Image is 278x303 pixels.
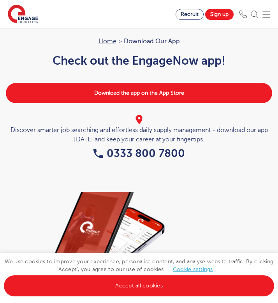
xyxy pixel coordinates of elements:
[6,83,272,103] a: Download the app on the App Store
[6,54,272,67] h1: Check out the EngageNow app!
[8,5,38,24] img: Engage Education
[262,11,270,18] img: Mobile Menu
[118,38,122,45] span: >
[124,36,180,46] span: Download our app
[173,266,213,272] a: Cookie settings
[6,115,272,144] div: Discover smarter job searching and effortless daily supply management - download our app [DATE] a...
[6,36,272,46] nav: breadcrumb
[251,11,259,18] img: Search
[4,275,274,296] a: Accept all cookies
[181,11,199,17] span: Recruit
[239,11,247,18] img: Phone
[4,259,274,289] span: We use cookies to improve your experience, personalise content, and analyse website traffic. By c...
[205,9,234,20] a: Sign up
[176,9,204,20] a: Recruit
[99,38,116,45] a: Home
[93,147,185,159] a: 0333 800 7800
